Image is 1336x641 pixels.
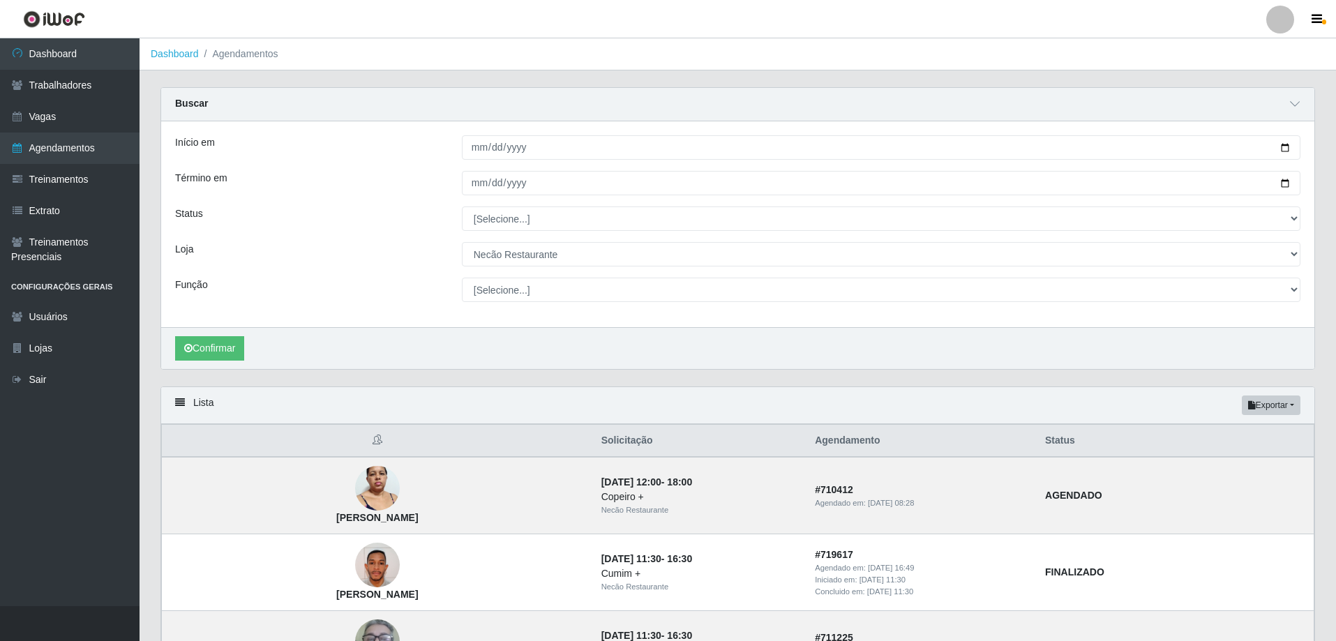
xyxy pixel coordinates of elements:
[815,562,1028,574] div: Agendado em:
[601,553,692,564] strong: -
[23,10,85,28] img: CoreUI Logo
[140,38,1336,70] nav: breadcrumb
[175,98,208,109] strong: Buscar
[815,586,1028,598] div: Concluido em:
[175,336,244,361] button: Confirmar
[161,387,1314,424] div: Lista
[868,564,914,572] time: [DATE] 16:49
[336,589,418,600] strong: [PERSON_NAME]
[593,425,807,458] th: Solicitação
[815,497,1028,509] div: Agendado em:
[815,549,853,560] strong: # 719617
[667,630,692,641] time: 16:30
[175,135,215,150] label: Início em
[667,476,692,488] time: 18:00
[868,499,914,507] time: [DATE] 08:28
[1045,490,1102,501] strong: AGENDADO
[336,512,418,523] strong: [PERSON_NAME]
[815,574,1028,586] div: Iniciado em:
[355,526,400,605] img: João Batista de Souza
[601,476,692,488] strong: -
[1037,425,1314,458] th: Status
[601,566,799,581] div: Cumim +
[601,630,661,641] time: [DATE] 11:30
[175,171,227,186] label: Término em
[601,630,692,641] strong: -
[462,171,1300,195] input: 00/00/0000
[1045,566,1104,578] strong: FINALIZADO
[175,242,193,257] label: Loja
[175,278,208,292] label: Função
[601,553,661,564] time: [DATE] 11:30
[601,581,799,593] div: Necão Restaurante
[175,206,203,221] label: Status
[355,459,400,518] img: Neilda Borges da Silva
[815,484,853,495] strong: # 710412
[860,575,906,584] time: [DATE] 11:30
[199,47,278,61] li: Agendamentos
[867,587,913,596] time: [DATE] 11:30
[462,135,1300,160] input: 00/00/0000
[601,490,799,504] div: Copeiro +
[601,476,661,488] time: [DATE] 12:00
[806,425,1037,458] th: Agendamento
[667,553,692,564] time: 16:30
[151,48,199,59] a: Dashboard
[1242,395,1300,415] button: Exportar
[601,504,799,516] div: Necão Restaurante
